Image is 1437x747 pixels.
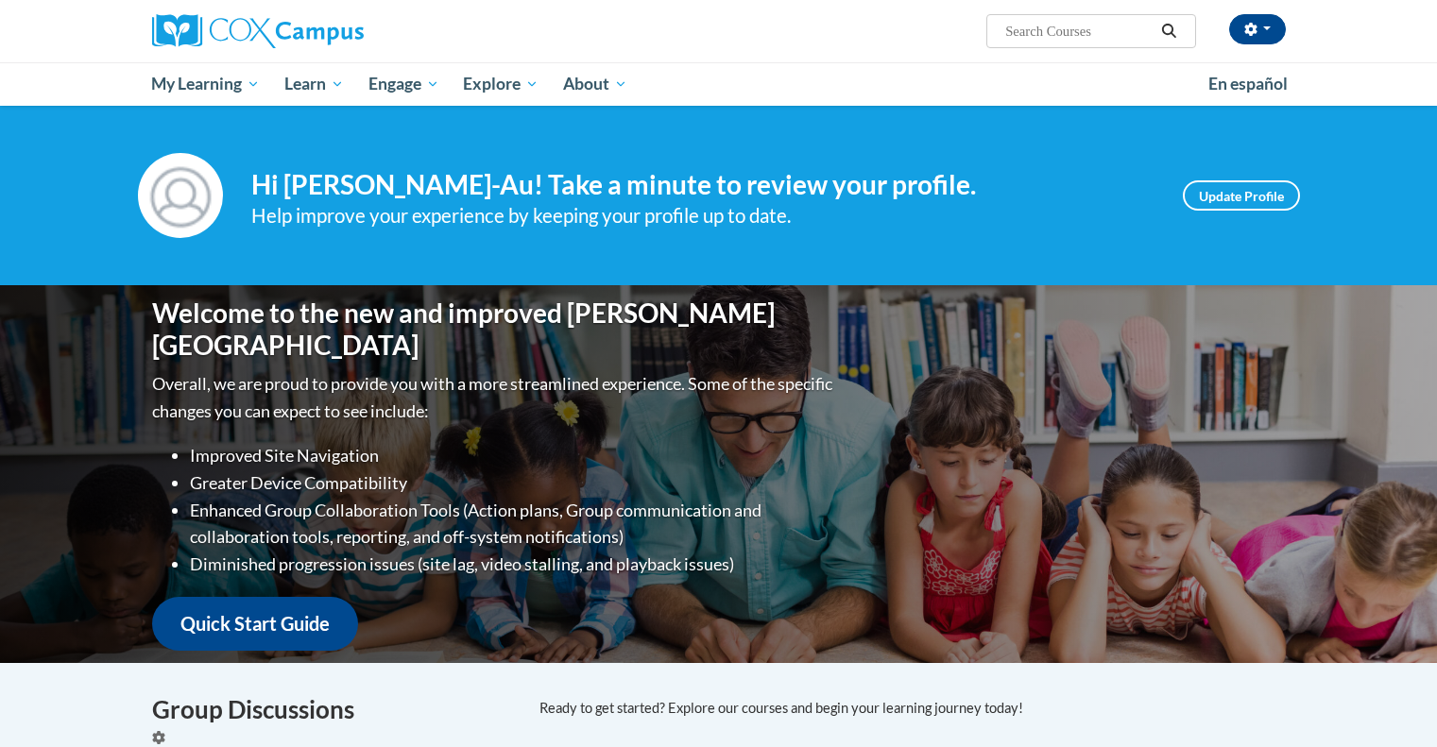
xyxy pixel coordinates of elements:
[1183,180,1300,211] a: Update Profile
[1229,14,1286,44] button: Account Settings
[1196,64,1300,104] a: En español
[190,551,837,578] li: Diminished progression issues (site lag, video stalling, and playback issues)
[1208,74,1288,93] span: En español
[138,153,223,238] img: Profile Image
[151,73,260,95] span: My Learning
[152,597,358,651] a: Quick Start Guide
[190,442,837,469] li: Improved Site Navigation
[190,497,837,552] li: Enhanced Group Collaboration Tools (Action plans, Group communication and collaboration tools, re...
[272,62,356,106] a: Learn
[284,73,344,95] span: Learn
[1155,20,1183,42] button: Search
[152,14,511,48] a: Cox Campus
[563,73,627,95] span: About
[140,62,273,106] a: My Learning
[152,14,364,48] img: Cox Campus
[368,73,439,95] span: Engage
[356,62,452,106] a: Engage
[190,469,837,497] li: Greater Device Compatibility
[551,62,640,106] a: About
[451,62,551,106] a: Explore
[152,297,837,361] h1: Welcome to the new and improved [PERSON_NAME][GEOGRAPHIC_DATA]
[463,73,539,95] span: Explore
[152,370,837,425] p: Overall, we are proud to provide you with a more streamlined experience. Some of the specific cha...
[251,200,1155,231] div: Help improve your experience by keeping your profile up to date.
[124,62,1314,106] div: Main menu
[1003,20,1155,42] input: Search Courses
[251,169,1155,201] h4: Hi [PERSON_NAME]-Au! Take a minute to review your profile.
[152,691,511,728] h4: Group Discussions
